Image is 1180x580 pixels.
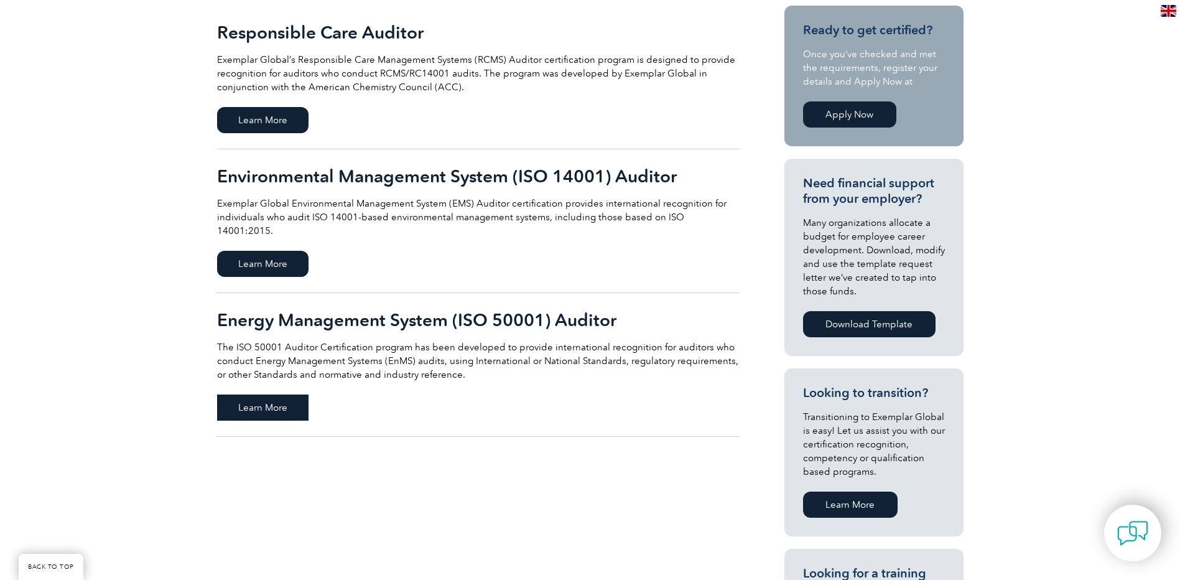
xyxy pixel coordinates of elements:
h3: Ready to get certified? [803,22,945,38]
a: BACK TO TOP [19,554,83,580]
p: Exemplar Global’s Responsible Care Management Systems (RCMS) Auditor certification program is des... [217,53,740,94]
h2: Energy Management System (ISO 50001) Auditor [217,310,740,330]
a: Download Template [803,311,936,337]
img: contact-chat.png [1117,518,1148,549]
h2: Responsible Care Auditor [217,22,740,42]
a: Apply Now [803,101,896,128]
span: Learn More [217,251,309,277]
p: The ISO 50001 Auditor Certification program has been developed to provide international recogniti... [217,340,740,381]
h2: Environmental Management System (ISO 14001) Auditor [217,166,740,186]
a: Responsible Care Auditor Exemplar Global’s Responsible Care Management Systems (RCMS) Auditor cer... [217,6,740,149]
a: Learn More [803,492,898,518]
p: Once you’ve checked and met the requirements, register your details and Apply Now at [803,47,945,88]
img: en [1161,5,1176,17]
a: Energy Management System (ISO 50001) Auditor The ISO 50001 Auditor Certification program has been... [217,293,740,437]
p: Exemplar Global Environmental Management System (EMS) Auditor certification provides internationa... [217,197,740,238]
span: Learn More [217,395,309,421]
h3: Need financial support from your employer? [803,175,945,207]
h3: Looking to transition? [803,385,945,401]
p: Many organizations allocate a budget for employee career development. Download, modify and use th... [803,216,945,298]
span: Learn More [217,107,309,133]
p: Transitioning to Exemplar Global is easy! Let us assist you with our certification recognition, c... [803,410,945,479]
a: Environmental Management System (ISO 14001) Auditor Exemplar Global Environmental Management Syst... [217,149,740,293]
